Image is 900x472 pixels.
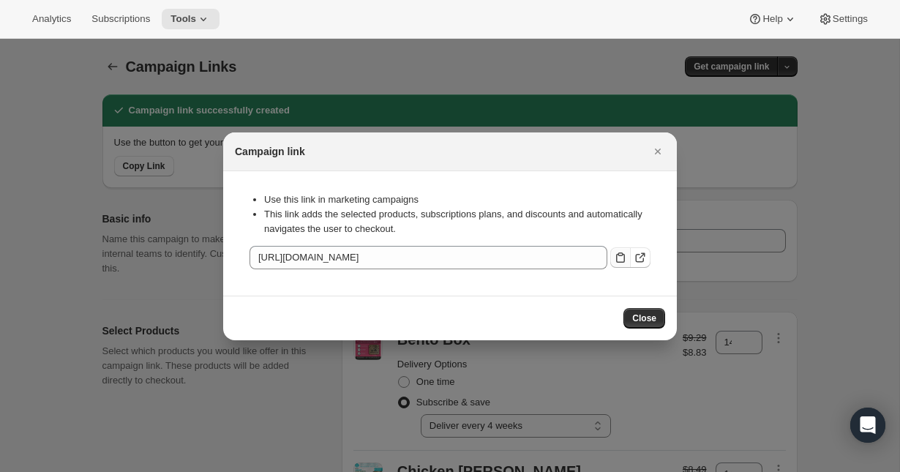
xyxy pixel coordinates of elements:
button: Close [623,308,665,329]
h2: Campaign link [235,144,305,159]
span: Settings [833,13,868,25]
button: Subscriptions [83,9,159,29]
span: Analytics [32,13,71,25]
button: Close [648,141,668,162]
div: Open Intercom Messenger [850,408,885,443]
button: Tools [162,9,220,29]
span: Tools [170,13,196,25]
li: This link adds the selected products, subscriptions plans, and discounts and automatically naviga... [264,207,650,236]
span: Close [632,312,656,324]
button: Help [739,9,806,29]
span: Subscriptions [91,13,150,25]
button: Settings [809,9,877,29]
li: Use this link in marketing campaigns [264,192,650,207]
span: Help [762,13,782,25]
button: Analytics [23,9,80,29]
